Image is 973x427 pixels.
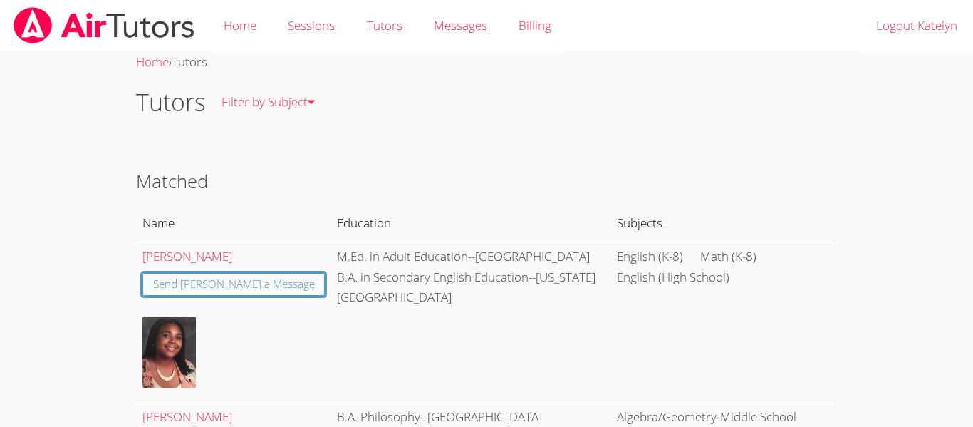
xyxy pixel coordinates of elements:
[12,7,196,43] img: airtutors_banner-c4298cdbf04f3fff15de1276eac7730deb9818008684d7c2e4769d2f7ddbe033.png
[142,408,232,425] a: [PERSON_NAME]
[136,53,169,70] a: Home
[331,207,610,240] th: Education
[610,207,837,240] th: Subjects
[136,168,837,195] h2: Matched
[331,240,610,400] td: M.Ed. in Adult Education--[GEOGRAPHIC_DATA] B.A. in Secondary English Education--[US_STATE][GEOGR...
[142,248,232,264] a: [PERSON_NAME]
[700,247,756,267] li: Math (K-8)
[142,317,196,388] img: avatar.png
[136,207,331,240] th: Name
[617,247,683,267] li: English (K-8)
[172,53,207,70] span: Tutors
[136,52,837,73] div: ›
[206,76,331,128] a: Filter by Subject
[434,17,487,34] span: Messages
[136,84,206,120] h1: Tutors
[617,267,729,288] li: English (High School)
[142,273,326,297] a: Send [PERSON_NAME] a Message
